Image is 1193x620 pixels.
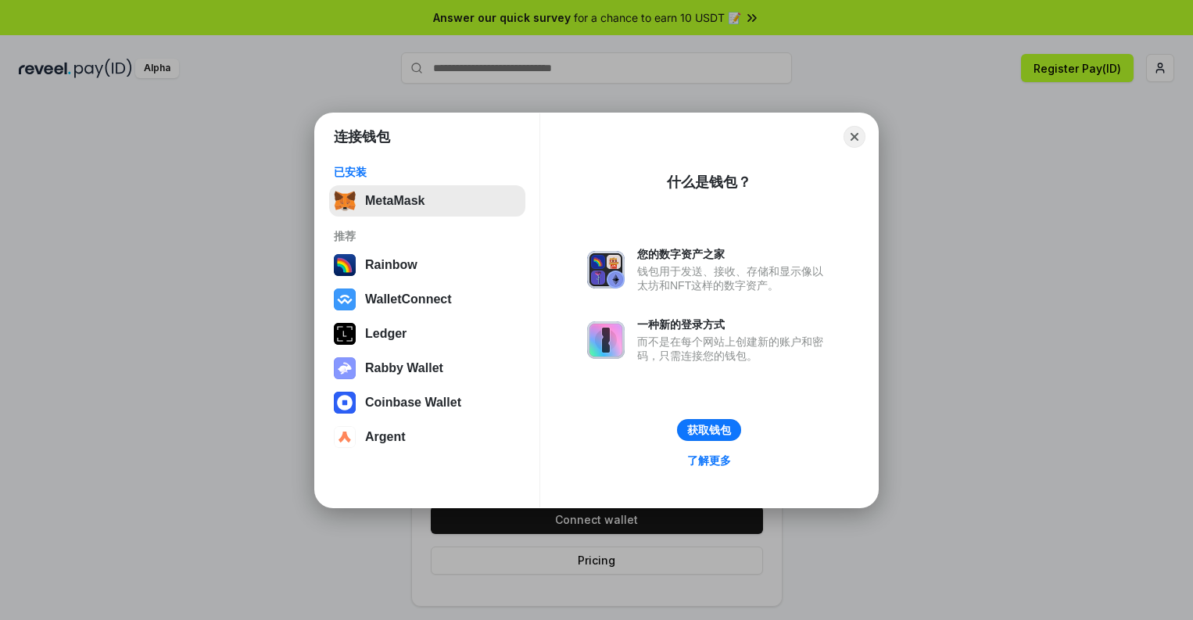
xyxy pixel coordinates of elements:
div: Rabby Wallet [365,361,443,375]
div: 什么是钱包？ [667,173,751,192]
button: 获取钱包 [677,419,741,441]
button: MetaMask [329,185,525,217]
img: svg+xml,%3Csvg%20width%3D%2228%22%20height%3D%2228%22%20viewBox%3D%220%200%2028%2028%22%20fill%3D... [334,426,356,448]
div: 推荐 [334,229,521,243]
div: Argent [365,430,406,444]
div: 了解更多 [687,453,731,468]
div: MetaMask [365,194,425,208]
button: Rainbow [329,249,525,281]
button: Rabby Wallet [329,353,525,384]
img: svg+xml,%3Csvg%20fill%3D%22none%22%20height%3D%2233%22%20viewBox%3D%220%200%2035%2033%22%20width%... [334,190,356,212]
a: 了解更多 [678,450,740,471]
img: svg+xml,%3Csvg%20xmlns%3D%22http%3A%2F%2Fwww.w3.org%2F2000%2Fsvg%22%20width%3D%2228%22%20height%3... [334,323,356,345]
h1: 连接钱包 [334,127,390,146]
button: Argent [329,421,525,453]
div: Ledger [365,327,407,341]
div: Coinbase Wallet [365,396,461,410]
img: svg+xml,%3Csvg%20xmlns%3D%22http%3A%2F%2Fwww.w3.org%2F2000%2Fsvg%22%20fill%3D%22none%22%20viewBox... [587,251,625,288]
img: svg+xml,%3Csvg%20width%3D%22120%22%20height%3D%22120%22%20viewBox%3D%220%200%20120%20120%22%20fil... [334,254,356,276]
button: Coinbase Wallet [329,387,525,418]
img: svg+xml,%3Csvg%20width%3D%2228%22%20height%3D%2228%22%20viewBox%3D%220%200%2028%2028%22%20fill%3D... [334,392,356,414]
img: svg+xml,%3Csvg%20xmlns%3D%22http%3A%2F%2Fwww.w3.org%2F2000%2Fsvg%22%20fill%3D%22none%22%20viewBox... [587,321,625,359]
img: svg+xml,%3Csvg%20xmlns%3D%22http%3A%2F%2Fwww.w3.org%2F2000%2Fsvg%22%20fill%3D%22none%22%20viewBox... [334,357,356,379]
img: svg+xml,%3Csvg%20width%3D%2228%22%20height%3D%2228%22%20viewBox%3D%220%200%2028%2028%22%20fill%3D... [334,288,356,310]
div: 已安装 [334,165,521,179]
div: 而不是在每个网站上创建新的账户和密码，只需连接您的钱包。 [637,335,831,363]
div: 钱包用于发送、接收、存储和显示像以太坊和NFT这样的数字资产。 [637,264,831,292]
div: 您的数字资产之家 [637,247,831,261]
button: Close [844,126,865,148]
button: Ledger [329,318,525,349]
div: 获取钱包 [687,423,731,437]
div: 一种新的登录方式 [637,317,831,332]
button: WalletConnect [329,284,525,315]
div: WalletConnect [365,292,452,306]
div: Rainbow [365,258,417,272]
